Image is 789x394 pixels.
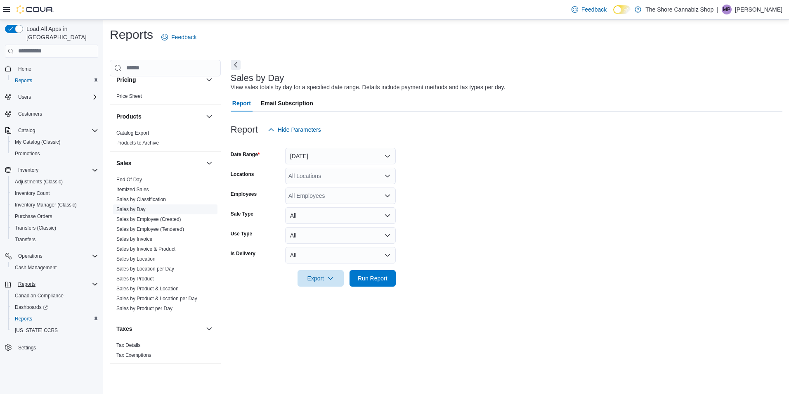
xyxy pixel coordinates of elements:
[15,165,42,175] button: Inventory
[15,150,40,157] span: Promotions
[18,66,31,72] span: Home
[8,222,102,234] button: Transfers (Classic)
[116,226,184,232] a: Sales by Employee (Tendered)
[116,342,141,349] span: Tax Details
[12,223,98,233] span: Transfers (Classic)
[285,247,396,263] button: All
[2,250,102,262] button: Operations
[116,93,142,100] span: Price Sheet
[116,206,146,213] span: Sales by Day
[12,188,53,198] a: Inventory Count
[116,236,152,242] a: Sales by Invoice
[358,274,387,282] span: Run Report
[231,151,260,158] label: Date Range
[116,286,179,292] a: Sales by Product & Location
[15,92,98,102] span: Users
[116,206,146,212] a: Sales by Day
[116,76,136,84] h3: Pricing
[204,324,214,334] button: Taxes
[384,192,391,199] button: Open list of options
[116,266,174,272] a: Sales by Location per Day
[8,176,102,188] button: Adjustments (Classic)
[231,60,241,70] button: Next
[8,75,102,86] button: Reports
[15,251,98,261] span: Operations
[158,29,200,45] a: Feedback
[12,149,98,159] span: Promotions
[15,304,48,311] span: Dashboards
[231,191,257,197] label: Employees
[15,251,46,261] button: Operations
[384,173,391,179] button: Open list of options
[12,177,98,187] span: Adjustments (Classic)
[12,263,98,273] span: Cash Management
[116,112,203,121] button: Products
[18,344,36,351] span: Settings
[116,196,166,203] span: Sales by Classification
[231,230,252,237] label: Use Type
[12,137,98,147] span: My Catalog (Classic)
[116,325,132,333] h3: Taxes
[18,253,43,259] span: Operations
[12,137,64,147] a: My Catalog (Classic)
[613,5,631,14] input: Dark Mode
[15,64,35,74] a: Home
[18,111,42,117] span: Customers
[12,149,43,159] a: Promotions
[12,76,35,85] a: Reports
[12,211,98,221] span: Purchase Orders
[116,305,172,312] span: Sales by Product per Day
[110,175,221,317] div: Sales
[15,292,64,299] span: Canadian Compliance
[15,202,77,208] span: Inventory Manager (Classic)
[2,341,102,353] button: Settings
[12,235,98,244] span: Transfers
[231,171,254,178] label: Locations
[15,64,98,74] span: Home
[110,26,153,43] h1: Reports
[735,5,782,14] p: [PERSON_NAME]
[2,164,102,176] button: Inventory
[17,5,54,14] img: Cova
[581,5,607,14] span: Feedback
[15,109,45,119] a: Customers
[116,296,197,301] a: Sales by Product & Location per Day
[15,77,32,84] span: Reports
[12,291,67,301] a: Canadian Compliance
[116,275,154,282] span: Sales by Product
[110,128,221,151] div: Products
[116,256,156,262] a: Sales by Location
[15,343,39,353] a: Settings
[15,126,98,135] span: Catalog
[116,76,203,84] button: Pricing
[231,83,506,92] div: View sales totals by day for a specified date range. Details include payment methods and tax type...
[12,263,60,273] a: Cash Management
[8,262,102,273] button: Cash Management
[116,246,175,252] a: Sales by Invoice & Product
[116,276,154,282] a: Sales by Product
[717,5,718,14] p: |
[15,316,32,322] span: Reports
[8,199,102,211] button: Inventory Manager (Classic)
[8,188,102,199] button: Inventory Count
[116,295,197,302] span: Sales by Product & Location per Day
[12,325,61,335] a: [US_STATE] CCRS
[116,159,132,167] h3: Sales
[15,327,58,334] span: [US_STATE] CCRS
[204,75,214,85] button: Pricing
[568,1,610,18] a: Feedback
[12,325,98,335] span: Washington CCRS
[12,211,56,221] a: Purchase Orders
[116,130,149,136] a: Catalog Export
[18,281,35,287] span: Reports
[18,94,31,100] span: Users
[116,325,203,333] button: Taxes
[8,148,102,159] button: Promotions
[12,188,98,198] span: Inventory Count
[2,278,102,290] button: Reports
